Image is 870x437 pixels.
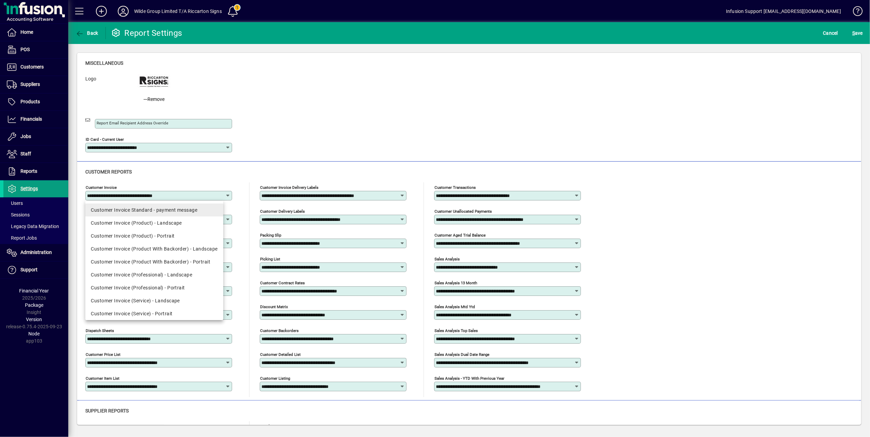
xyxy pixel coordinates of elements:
div: Customer Invoice (Product) - Landscape [91,220,217,227]
mat-label: Customer unallocated payments [434,209,492,214]
span: POS [20,47,30,52]
a: Report Jobs [3,232,68,244]
mat-label: Sales analysis top sales [434,328,478,333]
div: Customer Invoice (Service) - Portrait [91,310,217,317]
button: Add [90,5,112,17]
mat-label: Sales analysis mtd ytd [434,304,475,309]
mat-option: Customer Invoice (Product) - Portrait [85,229,223,242]
span: Products [20,99,40,104]
mat-option: Customer Invoice (Product With Backorder) - Portrait [85,255,223,268]
a: Users [3,197,68,209]
label: Logo [80,75,132,103]
mat-option: Customer Invoice (Professional) - Portrait [85,281,223,294]
a: Customers [3,59,68,76]
mat-label: Dispatch sheets [86,328,114,333]
span: Cancel [823,28,838,39]
a: POS [3,41,68,58]
button: Back [74,27,100,39]
span: Package [25,302,43,308]
span: Report Jobs [7,235,37,241]
mat-label: Sales analysis 13 month [434,281,477,285]
span: Sessions [7,212,30,217]
span: Legacy Data Migration [7,224,59,229]
mat-label: Packing Slip [260,233,281,238]
span: Node [29,331,40,336]
a: Legacy Data Migration [3,221,68,232]
a: Suppliers [3,76,68,93]
button: Profile [112,5,134,17]
mat-label: Sales analysis [434,257,460,261]
mat-option: Customer Invoice (Product) - Landscape [85,216,223,229]
button: Cancel [822,27,840,39]
span: Miscellaneous [85,60,123,66]
mat-option: Customer Invoice (Professional) - Landscape [85,268,223,281]
a: Products [3,93,68,110]
a: Jobs [3,128,68,145]
mat-option: Customer Invoice Standard - payment message [85,204,223,216]
mat-label: Customer Detailed List [260,352,301,357]
span: Suppliers [20,81,40,87]
mat-label: ID Card - Current User [86,137,124,142]
div: Infusion Support [EMAIL_ADDRESS][DOMAIN_NAME] [726,6,841,17]
mat-option: Customer Invoice (Service) - Portrait [85,307,223,320]
div: Customer Invoice (Professional) - Portrait [91,284,217,291]
mat-label: Picking List [260,257,280,261]
span: Settings [20,186,38,191]
div: Customer Invoice (Service) - Landscape [91,297,217,304]
mat-label: Customer Price List [86,352,120,357]
mat-label: Customer invoice [86,185,117,190]
div: Customer Invoice (Product With Backorder) - Landscape [91,245,217,253]
button: Remove [141,90,167,103]
mat-label: Sales analysis - YTD with previous year [434,376,504,381]
div: Report Settings [111,28,182,39]
span: Version [26,317,42,322]
a: Reports [3,163,68,180]
span: Supplier reports [85,408,129,413]
mat-label: Report Email Recipient Address Override [97,121,168,125]
span: Jobs [20,134,31,139]
span: ave [852,28,863,39]
span: Back [75,30,98,36]
a: Support [3,261,68,278]
span: Customers [20,64,44,70]
mat-label: Customer aged trial balance [434,233,486,238]
mat-label: Customer Contract Rates [260,281,305,285]
mat-label: Customer invoice delivery labels [260,185,318,190]
mat-label: Customer Backorders [260,328,299,333]
mat-label: Discount Matrix [260,304,288,309]
a: Administration [3,244,68,261]
div: Customer Invoice Standard - payment message [91,207,217,214]
span: Users [7,200,23,206]
span: S [852,30,855,36]
button: Save [851,27,865,39]
a: Home [3,24,68,41]
div: Wilde Group Limited T/A Riccarton Signs [134,6,222,17]
span: Support [20,267,38,272]
span: Financials [20,116,42,122]
a: Knowledge Base [848,1,861,24]
span: Staff [20,151,31,156]
span: Reports [20,168,37,174]
mat-label: Sales analysis dual date range [434,352,489,357]
span: Financial Year [19,288,49,293]
mat-label: Customer Item List [86,376,119,381]
mat-label: Customer transactions [434,185,476,190]
span: Remove [143,96,165,103]
span: Home [20,29,33,35]
mat-option: Customer Invoice (Product With Backorder) - Landscape [85,242,223,255]
app-page-header-button: Back [68,27,106,39]
a: Sessions [3,209,68,221]
mat-label: Customer Listing [260,376,290,381]
mat-label: Customer delivery labels [260,209,305,214]
mat-option: Customer Invoice (Service) - Landscape [85,294,223,307]
span: Administration [20,250,52,255]
div: Customer Invoice (Product) - Portrait [91,232,217,240]
mat-label: Supplier transactions [260,424,298,429]
a: Staff [3,146,68,163]
div: Customer Invoice (Product With Backorder) - Portrait [91,258,217,266]
span: Customer reports [85,169,132,175]
div: Customer Invoice (Professional) - Landscape [91,271,217,278]
a: Financials [3,111,68,128]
